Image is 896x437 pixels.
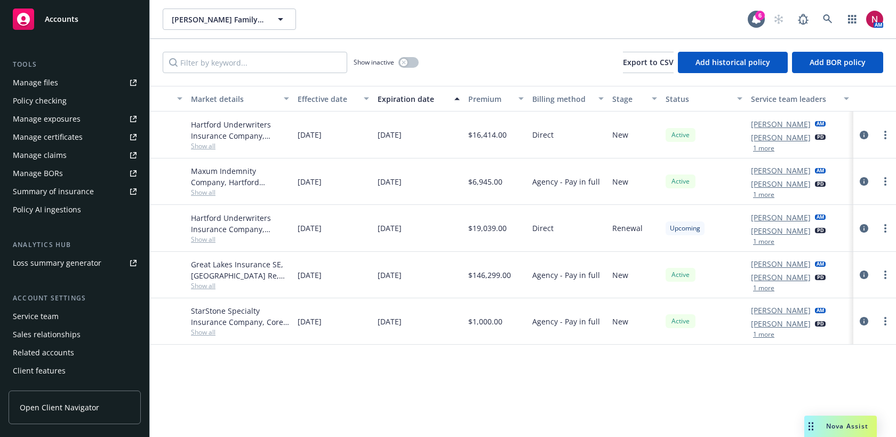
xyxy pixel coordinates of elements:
[751,212,811,223] a: [PERSON_NAME]
[623,52,674,73] button: Export to CSV
[9,110,141,128] span: Manage exposures
[9,92,141,109] a: Policy checking
[670,270,691,280] span: Active
[13,380,59,398] div: Client access
[191,119,289,141] div: Hartford Underwriters Insurance Company, Hartford Insurance Group
[532,129,554,140] span: Direct
[191,141,289,150] span: Show all
[670,224,700,233] span: Upcoming
[747,86,853,112] button: Service team leaders
[751,305,811,316] a: [PERSON_NAME]
[751,178,811,189] a: [PERSON_NAME]
[45,15,78,23] span: Accounts
[464,86,528,112] button: Premium
[793,9,814,30] a: Report a Bug
[293,86,373,112] button: Effective date
[13,255,101,272] div: Loss summary generator
[879,129,892,141] a: more
[9,129,141,146] a: Manage certificates
[13,110,81,128] div: Manage exposures
[9,255,141,272] a: Loss summary generator
[879,268,892,281] a: more
[751,165,811,176] a: [PERSON_NAME]
[9,4,141,34] a: Accounts
[528,86,608,112] button: Billing method
[9,326,141,343] a: Sales relationships
[9,240,141,250] div: Analytics hub
[612,223,643,234] span: Renewal
[670,316,691,326] span: Active
[755,11,765,20] div: 6
[378,176,402,187] span: [DATE]
[163,9,296,30] button: [PERSON_NAME] Family Office
[9,362,141,379] a: Client features
[842,9,863,30] a: Switch app
[751,318,811,329] a: [PERSON_NAME]
[13,308,59,325] div: Service team
[298,176,322,187] span: [DATE]
[13,344,74,361] div: Related accounts
[9,293,141,304] div: Account settings
[191,281,289,290] span: Show all
[866,11,883,28] img: photo
[695,57,770,67] span: Add historical policy
[612,93,645,105] div: Stage
[826,422,868,431] span: Nova Assist
[879,315,892,328] a: more
[612,269,628,281] span: New
[532,176,600,187] span: Agency - Pay in full
[187,86,293,112] button: Market details
[13,74,58,91] div: Manage files
[9,344,141,361] a: Related accounts
[804,416,877,437] button: Nova Assist
[191,212,289,235] div: Hartford Underwriters Insurance Company, Hartford Insurance Group
[13,165,63,182] div: Manage BORs
[354,58,394,67] span: Show inactive
[768,9,789,30] a: Start snowing
[13,362,66,379] div: Client features
[378,223,402,234] span: [DATE]
[9,183,141,200] a: Summary of insurance
[191,305,289,328] div: StarStone Specialty Insurance Company, Core Specialty, Great Point Insurance Company
[532,269,600,281] span: Agency - Pay in full
[858,268,870,281] a: circleInformation
[191,165,289,188] div: Maxum Indemnity Company, Hartford Insurance Group, RT Specialty Insurance Services, LLC (RSG Spec...
[751,93,837,105] div: Service team leaders
[13,92,67,109] div: Policy checking
[163,52,347,73] input: Filter by keyword...
[13,129,83,146] div: Manage certificates
[298,93,357,105] div: Effective date
[753,285,774,291] button: 1 more
[858,175,870,188] a: circleInformation
[753,331,774,338] button: 1 more
[817,9,838,30] a: Search
[378,129,402,140] span: [DATE]
[792,52,883,73] button: Add BOR policy
[661,86,747,112] button: Status
[9,380,141,398] a: Client access
[666,93,731,105] div: Status
[9,165,141,182] a: Manage BORs
[532,93,592,105] div: Billing method
[13,201,81,218] div: Policy AI ingestions
[468,223,507,234] span: $19,039.00
[468,129,507,140] span: $16,414.00
[298,316,322,327] span: [DATE]
[468,269,511,281] span: $146,299.00
[623,57,674,67] span: Export to CSV
[532,223,554,234] span: Direct
[879,222,892,235] a: more
[373,86,464,112] button: Expiration date
[612,129,628,140] span: New
[13,183,94,200] div: Summary of insurance
[13,326,81,343] div: Sales relationships
[298,129,322,140] span: [DATE]
[468,316,502,327] span: $1,000.00
[532,316,600,327] span: Agency - Pay in full
[879,175,892,188] a: more
[751,258,811,269] a: [PERSON_NAME]
[858,222,870,235] a: circleInformation
[678,52,788,73] button: Add historical policy
[191,188,289,197] span: Show all
[858,315,870,328] a: circleInformation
